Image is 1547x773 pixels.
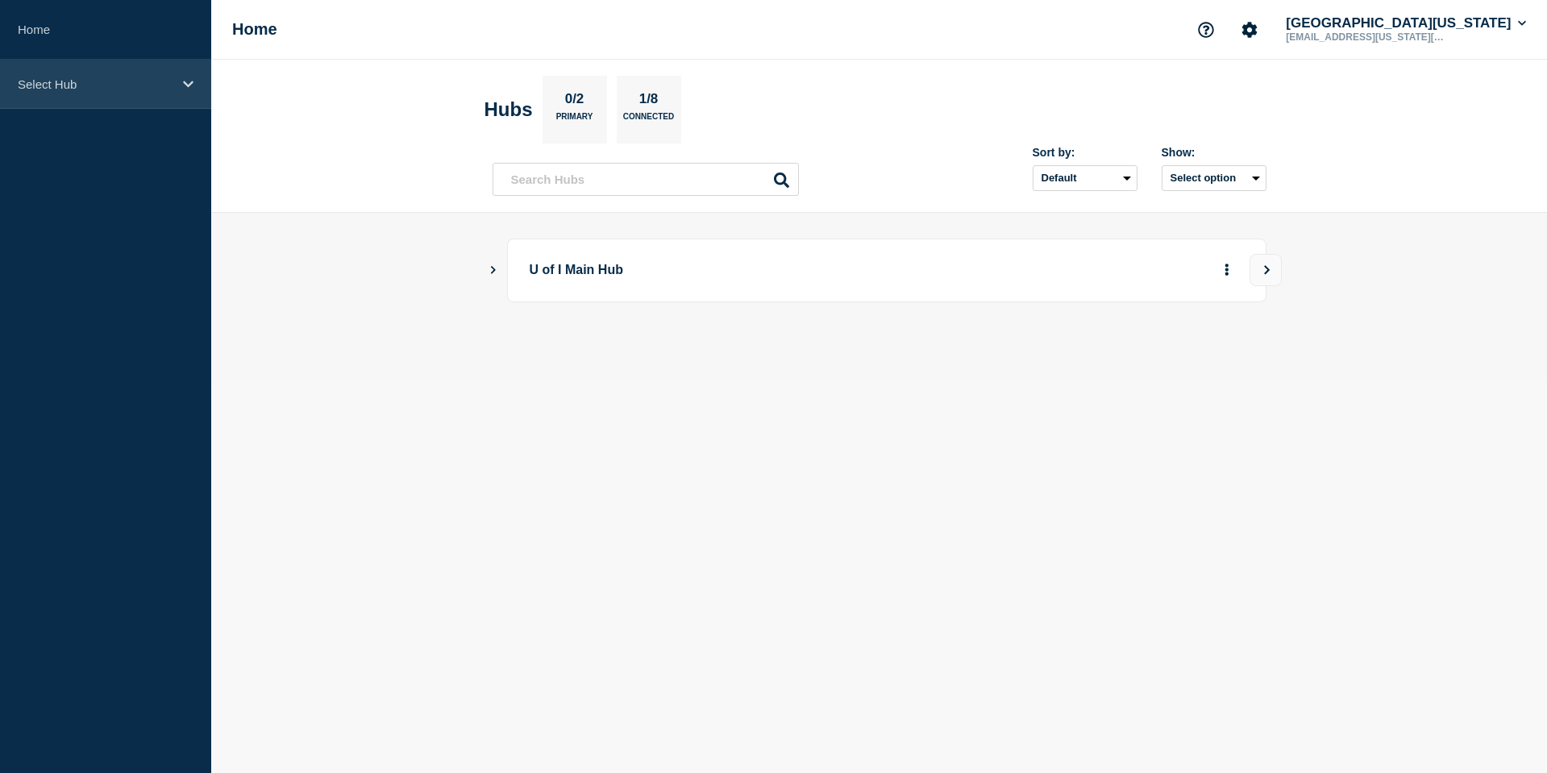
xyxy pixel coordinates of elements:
[232,20,277,39] h1: Home
[1033,146,1137,159] div: Sort by:
[484,98,533,121] h2: Hubs
[18,77,173,91] p: Select Hub
[1162,165,1266,191] button: Select option
[623,112,674,129] p: Connected
[1250,254,1282,286] button: View
[1283,15,1529,31] button: [GEOGRAPHIC_DATA][US_STATE]
[1283,31,1450,43] p: [EMAIL_ADDRESS][US_STATE][DOMAIN_NAME]
[1033,165,1137,191] select: Sort by
[493,163,799,196] input: Search Hubs
[633,91,664,112] p: 1/8
[489,264,497,276] button: Show Connected Hubs
[556,112,593,129] p: Primary
[1162,146,1266,159] div: Show:
[1216,256,1237,285] button: More actions
[1233,13,1266,47] button: Account settings
[559,91,590,112] p: 0/2
[1189,13,1223,47] button: Support
[530,256,975,285] p: U of I Main Hub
